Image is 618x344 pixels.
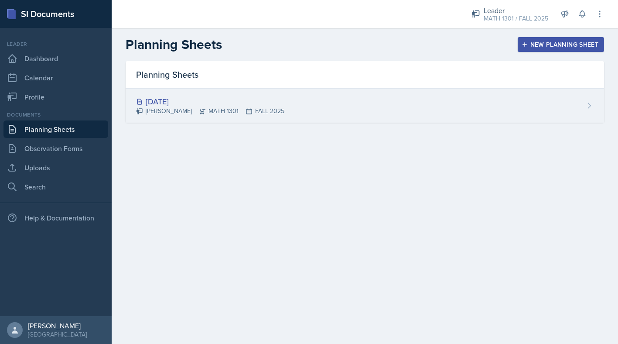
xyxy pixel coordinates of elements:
[3,50,108,67] a: Dashboard
[3,209,108,227] div: Help & Documentation
[518,37,604,52] button: New Planning Sheet
[3,111,108,119] div: Documents
[484,5,548,16] div: Leader
[3,140,108,157] a: Observation Forms
[28,330,87,339] div: [GEOGRAPHIC_DATA]
[28,321,87,330] div: [PERSON_NAME]
[3,69,108,86] a: Calendar
[3,159,108,176] a: Uploads
[136,107,284,116] div: [PERSON_NAME] MATH 1301 FALL 2025
[126,89,604,123] a: [DATE] [PERSON_NAME]MATH 1301FALL 2025
[484,14,548,23] div: MATH 1301 / FALL 2025
[3,40,108,48] div: Leader
[523,41,598,48] div: New Planning Sheet
[3,88,108,106] a: Profile
[136,96,284,107] div: [DATE]
[3,178,108,196] a: Search
[126,61,604,89] div: Planning Sheets
[126,37,222,52] h2: Planning Sheets
[3,120,108,138] a: Planning Sheets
